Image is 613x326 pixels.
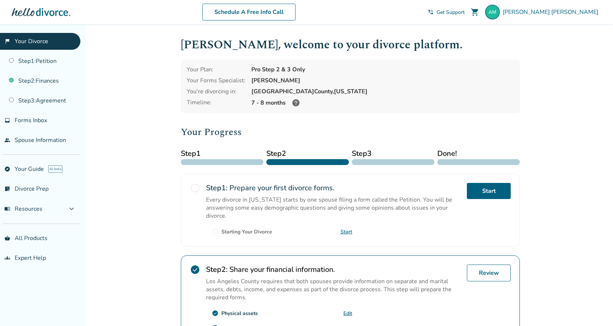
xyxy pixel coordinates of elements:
div: You're divorcing in: [187,87,245,95]
span: Forms Inbox [15,116,47,124]
span: Get Support [437,9,465,16]
span: Done! [437,148,520,159]
span: radio_button_unchecked [190,183,200,193]
div: 7 - 8 months [251,98,514,107]
h2: Prepare your first divorce forms. [206,183,461,193]
span: list_alt_check [4,186,10,192]
img: andres@manriquez.com [485,5,500,19]
span: AI beta [48,165,62,173]
span: radio_button_unchecked [212,228,218,235]
div: Physical assets [221,310,258,317]
div: Starting Your Divorce [221,228,272,235]
div: Pro Step 2 & 3 Only [251,65,514,74]
span: phone_in_talk [428,9,434,15]
span: Step 3 [352,148,434,159]
span: Step 2 [266,148,349,159]
p: Los Angeles County requires that both spouses provide information on separate and marital assets,... [206,277,461,301]
div: [PERSON_NAME] [251,76,514,85]
iframe: Chat Widget [449,32,613,326]
div: Your Forms Specialist: [187,76,245,85]
h1: [PERSON_NAME] , welcome to your divorce platform. [181,36,520,54]
span: [PERSON_NAME] [PERSON_NAME] [503,8,601,16]
span: shopping_basket [4,235,10,241]
span: Resources [4,205,42,213]
a: Edit [343,310,352,317]
a: phone_in_talkGet Support [428,9,465,16]
span: check_circle [190,265,200,275]
span: check_circle [212,310,218,316]
div: [GEOGRAPHIC_DATA] County, [US_STATE] [251,87,514,95]
strong: Step 2 : [206,265,228,274]
a: Schedule A Free Info Call [202,4,296,20]
span: Step 1 [181,148,263,159]
span: menu_book [4,206,10,212]
p: Every divorce in [US_STATE] starts by one spouse filing a form called the Petition. You will be a... [206,196,461,220]
span: shopping_cart [471,8,479,16]
span: groups [4,255,10,261]
strong: Step 1 : [206,183,228,193]
span: people [4,137,10,143]
div: Your Plan: [187,65,245,74]
h2: Your Progress [181,125,520,139]
span: explore [4,166,10,172]
h2: Share your financial information. [206,265,461,274]
a: Start [340,228,352,235]
span: flag_2 [4,38,10,44]
span: inbox [4,117,10,123]
span: expand_more [67,205,76,213]
div: Timeline: [187,98,245,107]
